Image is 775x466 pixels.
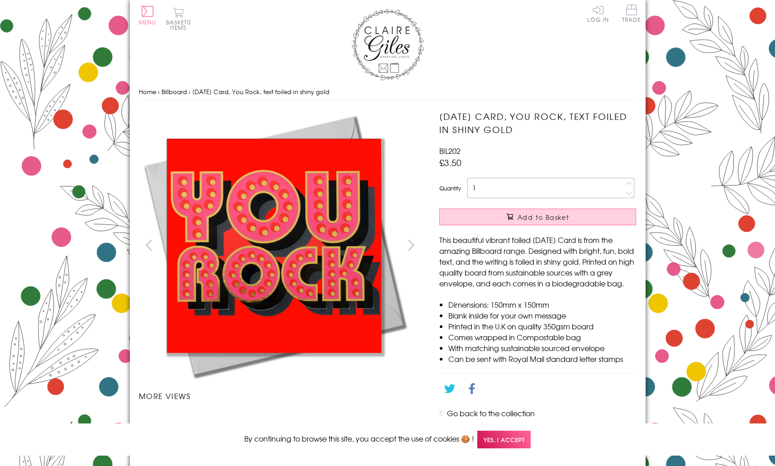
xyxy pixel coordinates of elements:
[448,332,636,342] li: Comes wrapped in Compostable bag
[139,390,422,401] h3: More views
[439,184,461,192] label: Quantity
[401,235,421,255] button: next
[439,234,636,289] p: This beautiful vibrant foiled [DATE] Card is from the amazing Billboard range. Designed with brig...
[139,6,157,25] button: Menu
[139,87,156,96] a: Home
[439,209,636,225] button: Add to Basket
[138,110,410,381] img: Valentine's Day Card, You Rock, text foiled in shiny gold
[280,410,351,430] li: Carousel Page 3
[189,87,190,96] span: ›
[477,431,531,448] span: Yes, I accept
[139,18,157,26] span: Menu
[351,410,421,430] li: Carousel Page 4
[622,5,641,24] a: Trade
[244,421,245,422] img: Valentine's Day Card, You Rock, text foiled in shiny gold
[352,9,424,81] img: Claire Giles Greetings Cards
[448,353,636,364] li: Can be sent with Royal Mail standard letter stamps
[209,410,280,430] li: Carousel Page 2
[139,235,159,255] button: prev
[139,410,422,450] ul: Carousel Pagination
[139,410,209,430] li: Carousel Page 1 (Current Slide)
[192,87,329,96] span: [DATE] Card, You Rock, text foiled in shiny gold
[162,87,187,96] a: Billboard
[439,156,461,169] span: £3.50
[439,110,636,136] h1: [DATE] Card, You Rock, text foiled in shiny gold
[139,83,637,101] nav: breadcrumbs
[447,408,535,418] a: Go back to the collection
[166,7,191,30] button: Basket0 items
[421,110,693,381] img: Valentine's Day Card, You Rock, text foiled in shiny gold
[587,5,609,22] a: Log In
[448,299,636,310] li: Dimensions: 150mm x 150mm
[158,87,160,96] span: ›
[448,342,636,353] li: With matching sustainable sourced envelope
[170,18,191,32] span: 0 items
[518,213,569,222] span: Add to Basket
[448,310,636,321] li: Blank inside for your own message
[439,145,461,156] span: BIL202
[448,321,636,332] li: Printed in the U.K on quality 350gsm board
[622,5,641,22] span: Trade
[315,421,316,422] img: Valentine's Day Card, You Rock, text foiled in shiny gold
